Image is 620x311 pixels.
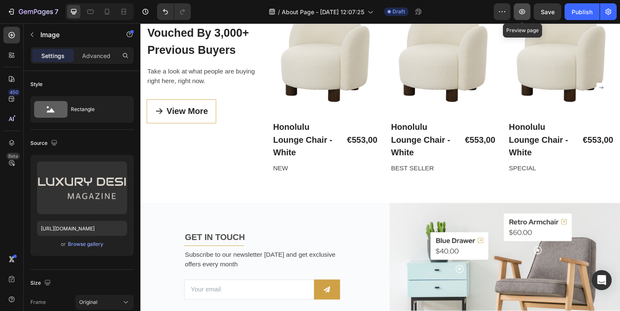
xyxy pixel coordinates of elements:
p: 7 [55,7,58,17]
div: €553,00 [212,114,248,129]
button: Publish [565,3,600,20]
p: BEST SELLER [261,147,370,157]
span: or [61,239,66,249]
div: Source [30,138,59,149]
span: Save [541,8,555,15]
div: Open Intercom Messenger [592,270,612,290]
div: 450 [8,89,20,96]
iframe: Design area [140,23,620,311]
input: https://example.com/image.jpg [37,221,127,236]
div: Publish [572,8,592,16]
label: Frame [30,298,46,306]
div: €553,00 [458,114,494,129]
div: Undo/Redo [157,3,191,20]
div: Style [30,81,42,88]
button: Save [534,3,561,20]
p: Settings [41,51,65,60]
p: Subscribe to our newsletter [DATE] and get exclusive offers every month [46,236,207,256]
p: Advanced [82,51,110,60]
button: 7 [3,3,62,20]
p: SPECIAL [384,147,493,157]
button: Original [75,295,134,310]
div: Rectangle [71,100,122,119]
button: Carousel Next Arrow [474,61,487,74]
input: Your email [45,267,181,288]
span: About Page - [DATE] 12:07:25 [282,8,364,16]
button: Browse gallery [67,240,104,248]
span: Draft [392,8,405,15]
span: / [278,8,280,16]
a: Honolulu Lounge Chair - White [383,101,455,142]
p: NEW [138,147,247,157]
div: Size [30,278,52,289]
span: Original [79,298,97,306]
div: Beta [6,153,20,159]
a: Honolulu Lounge Chair - White [260,101,332,142]
div: Browse gallery [68,240,103,248]
p: GET IN TOUCH [46,216,207,230]
p: Image [40,30,111,40]
img: preview-image [37,162,127,214]
div: €553,00 [335,114,371,129]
